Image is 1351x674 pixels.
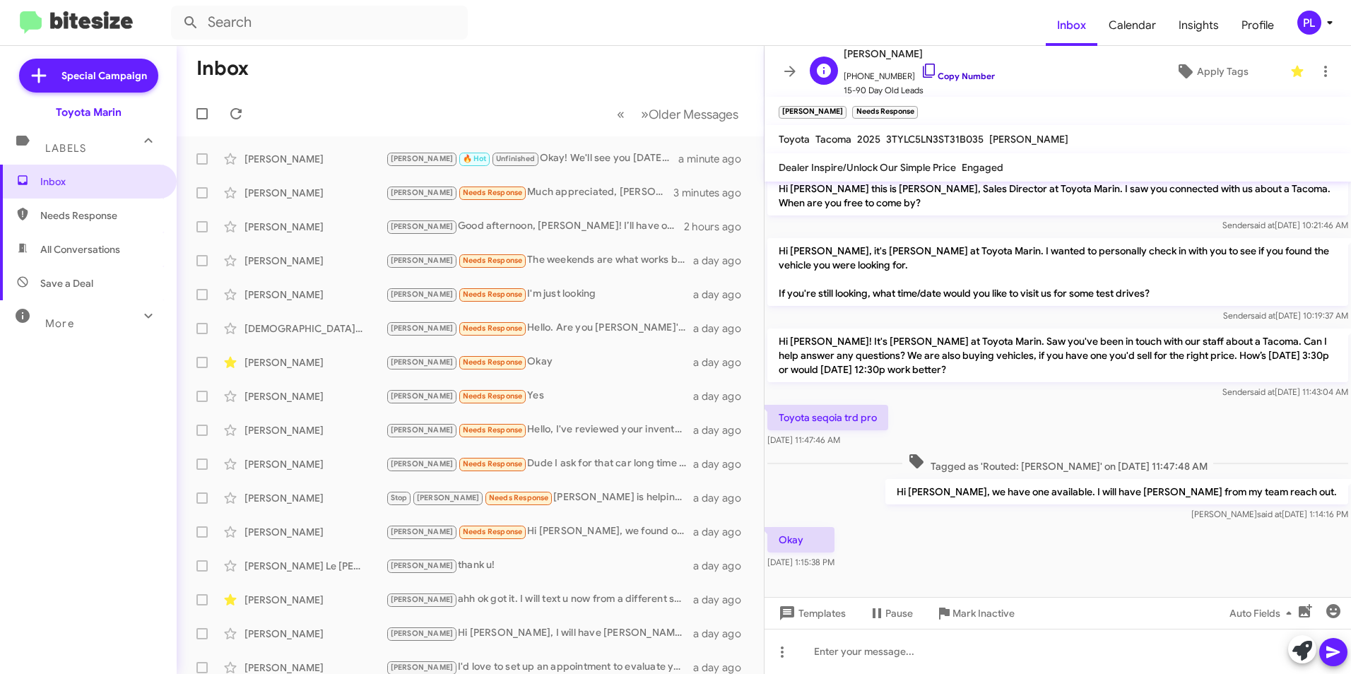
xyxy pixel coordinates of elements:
span: said at [1257,509,1282,519]
div: a day ago [693,389,753,403]
span: said at [1250,386,1275,397]
span: » [641,105,649,123]
p: Hi [PERSON_NAME]! It's [PERSON_NAME] at Toyota Marin. Saw you've been in touch with our staff abo... [767,329,1348,382]
span: [PERSON_NAME] [391,459,454,468]
div: The weekends are what works best for me, weekdays I work and I don't get out at a set time. [386,252,693,268]
span: [PERSON_NAME] [391,391,454,401]
span: Insights [1167,5,1230,46]
span: said at [1250,220,1275,230]
span: « [617,105,625,123]
div: [PERSON_NAME] [244,152,386,166]
div: 2 hours ago [684,220,753,234]
span: Stop [391,493,408,502]
div: a day ago [693,559,753,573]
button: Mark Inactive [924,601,1026,626]
span: Apply Tags [1197,59,1249,84]
span: Labels [45,142,86,155]
span: [PERSON_NAME] [989,133,1068,146]
a: Inbox [1046,5,1097,46]
div: Dude I ask for that car long time ago [386,456,693,472]
div: [PERSON_NAME] [244,457,386,471]
div: Hello. Are you [PERSON_NAME]'s supervisor? [386,320,693,336]
a: Special Campaign [19,59,158,93]
div: a day ago [693,254,753,268]
span: [PERSON_NAME] [417,493,480,502]
small: [PERSON_NAME] [779,106,846,119]
span: [PERSON_NAME] [391,222,454,231]
button: Auto Fields [1218,601,1309,626]
div: [DEMOGRAPHIC_DATA][PERSON_NAME] [244,321,386,336]
span: [PERSON_NAME] [391,357,454,367]
span: [DATE] 1:15:38 PM [767,557,834,567]
div: [PERSON_NAME] [244,220,386,234]
div: [PERSON_NAME] [244,254,386,268]
span: [PERSON_NAME] [391,154,454,163]
p: Hi [PERSON_NAME], we have one available. I will have [PERSON_NAME] from my team reach out. [885,479,1348,504]
span: All Conversations [40,242,120,256]
span: Engaged [962,161,1003,174]
div: [PERSON_NAME] [244,423,386,437]
div: a day ago [693,525,753,539]
button: Pause [857,601,924,626]
span: Tagged as 'Routed: [PERSON_NAME]' on [DATE] 11:47:48 AM [902,453,1213,473]
span: [PERSON_NAME] [844,45,995,62]
div: a day ago [693,355,753,369]
div: a day ago [693,491,753,505]
div: a day ago [693,321,753,336]
div: a day ago [693,457,753,471]
div: [PERSON_NAME] [244,627,386,641]
div: [PERSON_NAME] [244,525,386,539]
div: thank u! [386,557,693,574]
div: [PERSON_NAME] Le [PERSON_NAME] [244,559,386,573]
span: [PERSON_NAME] [391,425,454,434]
span: Needs Response [463,188,523,197]
div: Toyota Marin [56,105,122,119]
span: Needs Response [463,459,523,468]
div: Hi [PERSON_NAME], I will have [PERSON_NAME] from my sales team reach out to you. [386,625,693,642]
div: Okay! We'll see you [DATE] morning after 9am [386,150,678,167]
p: Hi [PERSON_NAME] this is [PERSON_NAME], Sales Director at Toyota Marin. I saw you connected with ... [767,176,1348,215]
span: Sender [DATE] 10:19:37 AM [1223,310,1348,321]
span: Needs Response [463,290,523,299]
span: Unfinished [496,154,535,163]
span: [PERSON_NAME] [391,527,454,536]
span: Older Messages [649,107,738,122]
span: Needs Response [463,324,523,333]
button: Next [632,100,747,129]
div: a minute ago [678,152,753,166]
span: [PERSON_NAME] [391,629,454,638]
span: Needs Response [463,527,523,536]
span: 15-90 Day Old Leads [844,83,995,97]
div: PL [1297,11,1321,35]
a: Calendar [1097,5,1167,46]
span: Toyota [779,133,810,146]
span: Needs Response [463,391,523,401]
p: Hi [PERSON_NAME], it's [PERSON_NAME] at Toyota Marin. I wanted to personally check in with you to... [767,238,1348,306]
button: Previous [608,100,633,129]
div: a day ago [693,423,753,437]
button: Templates [765,601,857,626]
span: Sender [DATE] 10:21:46 AM [1222,220,1348,230]
a: Copy Number [921,71,995,81]
span: [PERSON_NAME] [DATE] 1:14:16 PM [1191,509,1348,519]
a: Profile [1230,5,1285,46]
div: a day ago [693,593,753,607]
span: Needs Response [40,208,160,223]
div: 3 minutes ago [673,186,753,200]
span: Inbox [40,175,160,189]
span: Save a Deal [40,276,93,290]
div: ahh ok got it. I will text u now from a different system and from there u reply yes and then ther... [386,591,693,608]
div: a day ago [693,627,753,641]
input: Search [171,6,468,40]
div: Yes [386,388,693,404]
div: [PERSON_NAME] [244,288,386,302]
div: [PERSON_NAME] [244,389,386,403]
span: [PERSON_NAME] [391,561,454,570]
span: [PERSON_NAME] [391,290,454,299]
span: [PHONE_NUMBER] [844,62,995,83]
nav: Page navigation example [609,100,747,129]
span: Auto Fields [1229,601,1297,626]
